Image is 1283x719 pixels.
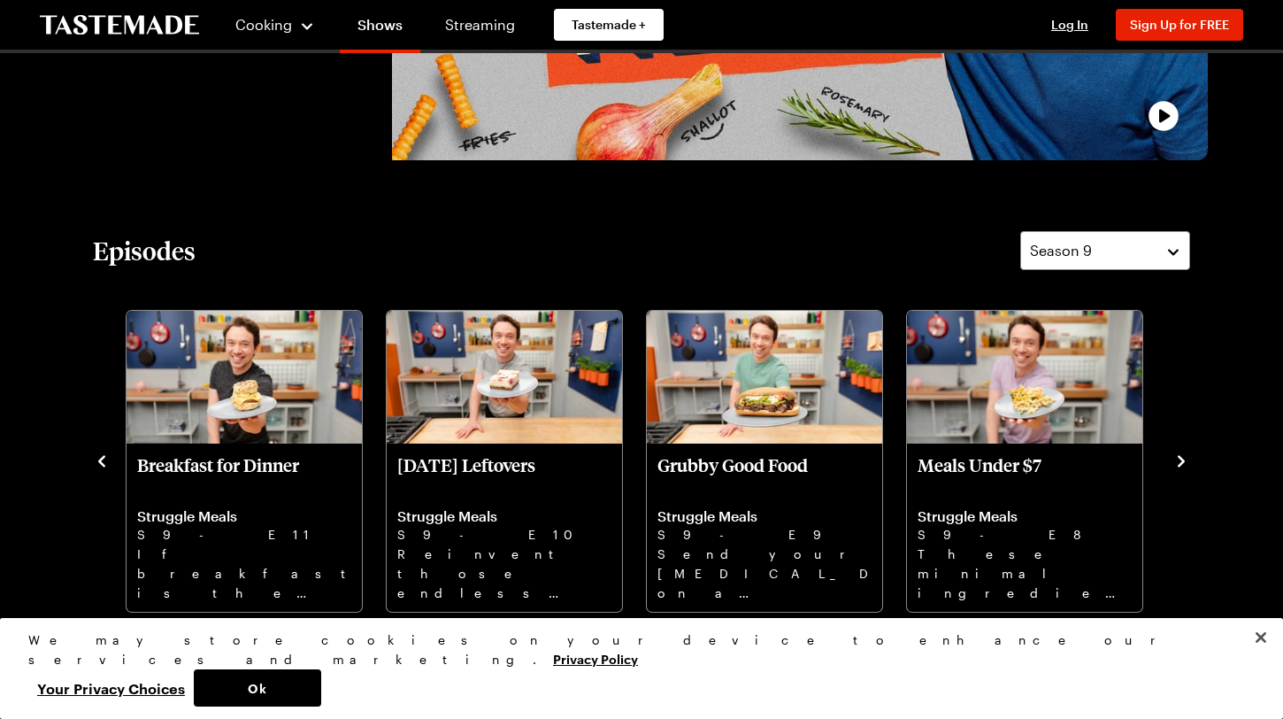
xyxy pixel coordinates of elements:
a: Breakfast for Dinner [137,454,351,601]
img: Grubby Good Food [647,311,882,444]
div: 3 / 12 [385,305,645,614]
button: navigate to previous item [93,449,111,470]
div: Thanksgiving Leftovers [387,311,622,612]
a: Thanksgiving Leftovers [397,454,611,601]
p: Struggle Meals [657,507,872,525]
p: Meals Under $7 [918,454,1132,497]
p: S9 - E8 [918,525,1132,545]
div: Meals Under $7 [907,311,1142,612]
button: Cooking [234,4,315,46]
a: Tastemade + [554,9,664,41]
div: 2 / 12 [125,305,385,614]
span: Cooking [235,16,292,33]
img: Thanksgiving Leftovers [387,311,622,444]
a: Shows [340,4,420,53]
p: [DATE] Leftovers [397,454,611,497]
span: Season 9 [1030,240,1092,261]
a: More information about your privacy, opens in a new tab [553,650,638,667]
button: Sign Up for FREE [1116,9,1243,41]
p: Send your [MEDICAL_DATA] on a flavorful food tour without leaving the Struggle Kitchen. [657,545,872,601]
p: S9 - E9 [657,525,872,545]
div: 4 / 12 [645,305,905,614]
button: navigate to next item [1172,449,1190,470]
span: Sign Up for FREE [1130,17,1229,32]
h2: Episodes [93,235,196,267]
img: Meals Under $7 [907,311,1142,444]
p: Struggle Meals [137,507,351,525]
a: Grubby Good Food [657,454,872,601]
p: S9 - E10 [397,525,611,545]
p: Grubby Good Food [657,454,872,497]
div: We may store cookies on your device to enhance our services and marketing. [28,630,1240,669]
img: Breakfast for Dinner [127,311,362,444]
button: Your Privacy Choices [28,669,194,707]
button: Ok [194,669,321,707]
button: Log In [1034,16,1105,34]
button: Season 9 [1020,231,1190,270]
p: Struggle Meals [918,507,1132,525]
div: 5 / 12 [905,305,1165,614]
p: Reinvent those endless [DATE] leftovers with revamped dishes the family will love. [397,545,611,601]
span: Log In [1051,17,1088,32]
div: Breakfast for Dinner [127,311,362,612]
p: Breakfast for Dinner [137,454,351,497]
a: To Tastemade Home Page [40,15,199,35]
div: Grubby Good Food [647,311,882,612]
div: Privacy [28,630,1240,707]
p: Struggle Meals [397,507,611,525]
p: These minimal ingredient recipes are the keys to creating filling, flavorful meals for 4 people f... [918,545,1132,601]
span: Tastemade + [572,16,646,34]
a: Meals Under $7 [918,454,1132,601]
button: Close [1241,618,1280,657]
p: S9 - E11 [137,525,351,545]
p: If breakfast is the most important meal of the day, why not eat it for dinner too? [137,545,351,601]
